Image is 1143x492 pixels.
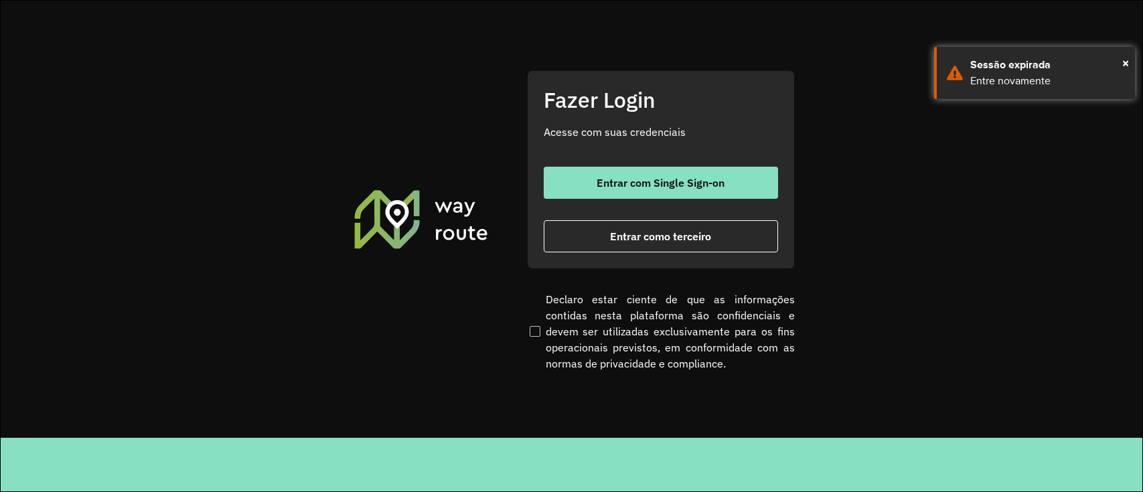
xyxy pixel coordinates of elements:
[610,231,711,242] span: Entrar como terceiro
[544,220,778,252] button: button
[544,124,778,140] p: Acesse com suas credenciais
[970,57,1125,73] div: Sessão expirada
[597,177,725,188] span: Entrar com Single Sign-on
[1122,53,1129,73] button: Close
[544,167,778,199] button: button
[527,291,795,372] label: Declaro estar ciente de que as informações contidas nesta plataforma são confidenciais e devem se...
[970,73,1125,89] div: Entre novamente
[1122,53,1129,73] span: ×
[544,87,778,112] h2: Fazer Login
[352,188,490,250] img: Roteirizador AmbevTech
